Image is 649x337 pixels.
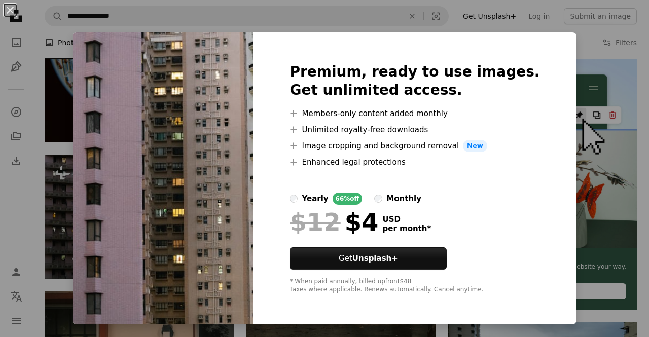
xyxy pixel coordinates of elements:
span: per month * [382,224,431,233]
div: monthly [386,193,421,205]
strong: Unsplash+ [352,254,398,263]
li: Image cropping and background removal [290,140,539,152]
img: premium_photo-1756181211655-de54e3a99580 [73,32,253,324]
input: monthly [374,195,382,203]
li: Unlimited royalty-free downloads [290,124,539,136]
button: GetUnsplash+ [290,247,447,270]
li: Enhanced legal protections [290,156,539,168]
div: * When paid annually, billed upfront $48 Taxes where applicable. Renews automatically. Cancel any... [290,278,539,294]
div: $4 [290,209,378,235]
span: $12 [290,209,340,235]
li: Members-only content added monthly [290,107,539,120]
div: yearly [302,193,328,205]
h2: Premium, ready to use images. Get unlimited access. [290,63,539,99]
input: yearly66%off [290,195,298,203]
span: New [463,140,487,152]
div: 66% off [333,193,363,205]
span: USD [382,215,431,224]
